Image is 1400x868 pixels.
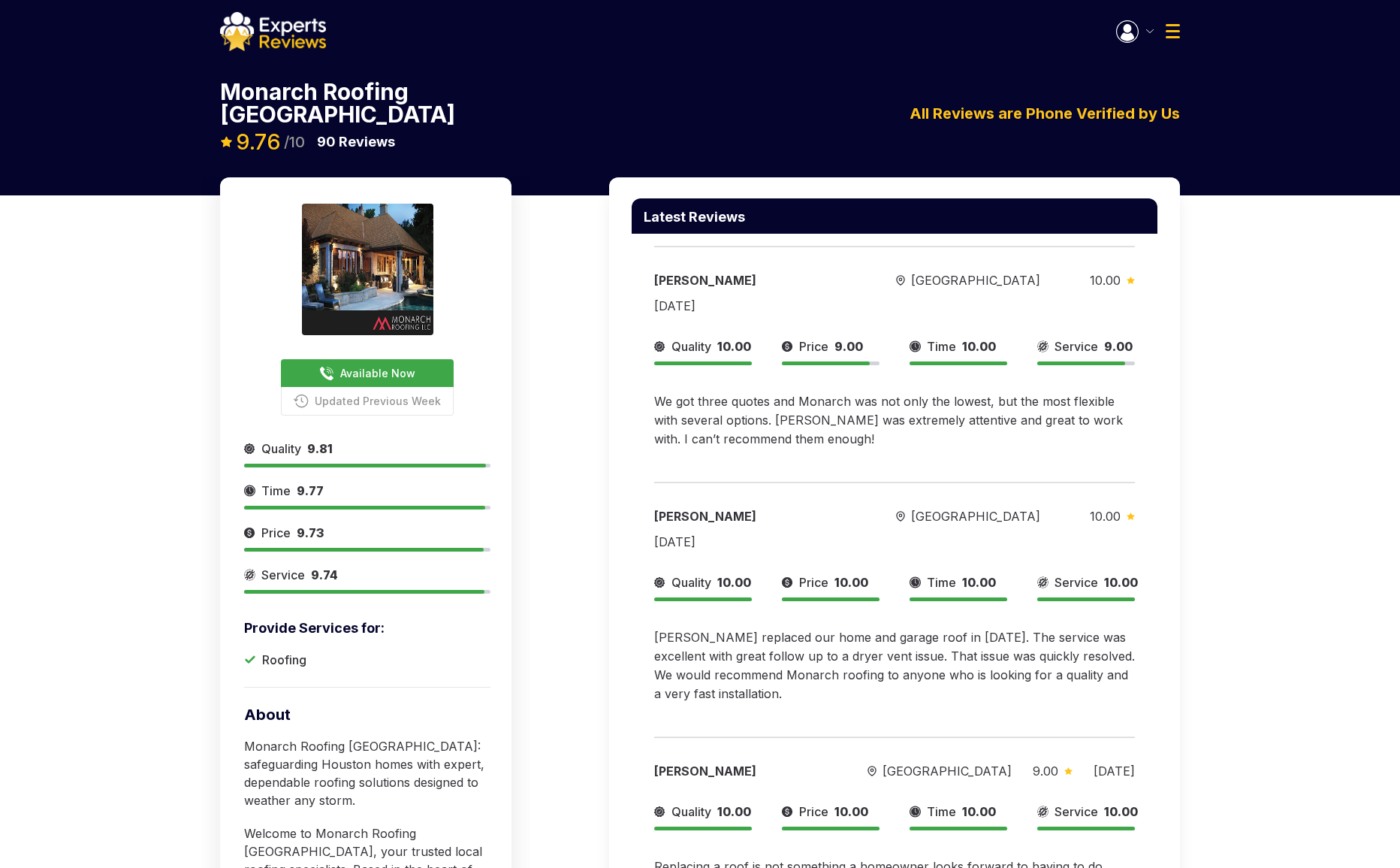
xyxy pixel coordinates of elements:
span: 10.00 [1090,509,1121,524]
img: slider icon [782,803,793,821]
img: slider icon [244,566,255,584]
img: slider icon [244,524,255,542]
span: 10.00 [962,575,996,590]
span: 10.00 [1104,575,1138,590]
img: Menu Icon [1116,20,1139,43]
span: 90 [317,134,336,150]
img: slider icon [1037,337,1048,355]
img: slider icon [1127,513,1135,520]
img: slider icon [910,337,921,355]
img: logo [220,12,326,51]
img: slider icon [654,337,665,355]
span: 9.00 [1104,339,1133,354]
span: Price [799,573,828,591]
img: Menu Icon [1146,29,1154,33]
button: Updated Previous Week [281,387,454,416]
span: Service [1055,803,1098,821]
span: Price [799,337,828,355]
img: slider icon [1127,277,1135,284]
p: About [244,704,490,725]
div: [PERSON_NAME] [654,271,846,289]
span: Price [799,803,828,821]
img: buttonPhoneIcon [319,366,334,381]
span: 10.00 [717,804,751,819]
span: Quality [671,337,711,355]
span: Time [927,803,956,821]
span: 9.74 [311,567,338,582]
img: slider icon [896,275,905,286]
span: 10.00 [962,339,996,354]
img: slider icon [1064,767,1073,775]
div: [PERSON_NAME] [654,507,846,525]
span: 10.00 [834,804,868,819]
span: 10.00 [962,804,996,819]
img: slider icon [1037,573,1048,591]
img: slider icon [244,440,255,458]
span: 10.00 [717,339,751,354]
img: slider icon [782,573,793,591]
span: 10.00 [1104,804,1138,819]
span: Quality [671,573,711,591]
p: Monarch Roofing [GEOGRAPHIC_DATA] [220,80,511,126]
span: [PERSON_NAME] replaced our home and garage roof in [DATE]. The service was excellent with great f... [654,630,1135,701]
div: [DATE] [654,297,695,315]
span: Service [1055,337,1098,355]
img: slider icon [244,482,255,500]
span: [GEOGRAPHIC_DATA] [883,762,1012,780]
img: slider icon [867,766,877,777]
img: slider icon [910,573,921,591]
img: slider icon [654,803,665,821]
span: [GEOGRAPHIC_DATA] [911,507,1040,525]
span: 9.76 [236,129,281,155]
button: Available Now [281,359,454,387]
span: Time [261,482,291,500]
img: slider icon [896,511,905,522]
span: [GEOGRAPHIC_DATA] [911,271,1040,289]
div: [DATE] [1094,762,1135,780]
img: slider icon [654,573,665,591]
span: Time [927,573,956,591]
span: Available Now [340,365,415,381]
span: 10.00 [717,575,751,590]
span: 9.00 [1033,764,1058,779]
span: We got three quotes and Monarch was not only the lowest, but the most flexible with several optio... [654,394,1123,446]
img: buttonPhoneIcon [294,394,309,408]
span: 9.00 [834,339,863,354]
span: Time [927,337,956,355]
span: 9.81 [307,441,333,456]
span: /10 [284,135,305,150]
span: Price [261,524,291,542]
img: slider icon [910,803,921,821]
p: Reviews [317,132,395,153]
p: Latest Reviews [644,210,745,224]
p: All Reviews are Phone Verified by Us [910,102,1180,125]
img: Menu Icon [1166,24,1180,38]
span: Quality [671,803,711,821]
span: 10.00 [834,575,868,590]
span: Service [1055,573,1098,591]
span: 9.77 [297,483,324,498]
p: Monarch Roofing [GEOGRAPHIC_DATA]: safeguarding Houston homes with expert, dependable roofing sol... [244,737,490,809]
p: Provide Services for: [244,618,490,639]
span: Updated Previous Week [315,393,441,409]
span: 10.00 [1090,273,1121,288]
img: slider icon [1037,803,1048,821]
div: [PERSON_NAME] [654,762,846,780]
img: slider icon [782,337,793,355]
div: [DATE] [654,533,695,551]
p: Roofing [262,651,306,669]
span: Quality [261,440,301,458]
span: Service [261,566,305,584]
span: 9.73 [297,525,324,540]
